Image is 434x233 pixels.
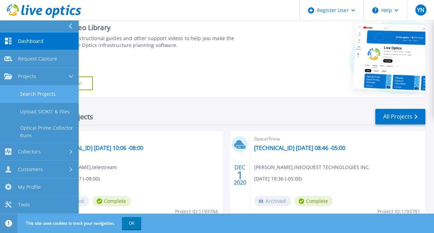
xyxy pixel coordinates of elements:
span: [PERSON_NAME] , telestream [52,164,117,171]
span: Optical Prime [254,135,421,143]
span: Collectors [18,149,41,155]
span: Complete [295,196,333,206]
span: Request Capture [18,56,57,62]
span: Project ID: 1193784 [175,208,218,215]
span: 1 [237,172,243,178]
span: YN [417,7,424,13]
span: Complete [93,196,131,206]
span: This site uses cookies to track your navigation. [19,217,141,230]
div: DEC 2020 [233,162,247,188]
a: [TECHNICAL_ID] [DATE] 10:06 -08:00 [52,145,143,151]
span: Archived [254,196,291,206]
span: Dashboard [18,38,44,44]
button: OK [122,217,141,230]
div: Find tutorials, instructional guides and other support videos to help you make the most of your L... [40,35,244,49]
a: [TECHNICAL_ID] [DATE] 08:46 -05:00 [254,145,345,151]
a: All Projects [375,109,425,124]
span: [PERSON_NAME] , INEOQUEST TECHNOLOGIES INC. [254,164,370,171]
span: Optical Prime [52,135,219,143]
span: Project ID: 1193781 [377,208,420,215]
span: Tools [18,202,30,208]
span: Customers [18,166,43,173]
div: Support Video Library [40,23,244,32]
span: Projects [18,73,36,80]
span: My Profile [18,184,41,190]
span: [DATE] 18:36 (-05:00) [254,175,302,183]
